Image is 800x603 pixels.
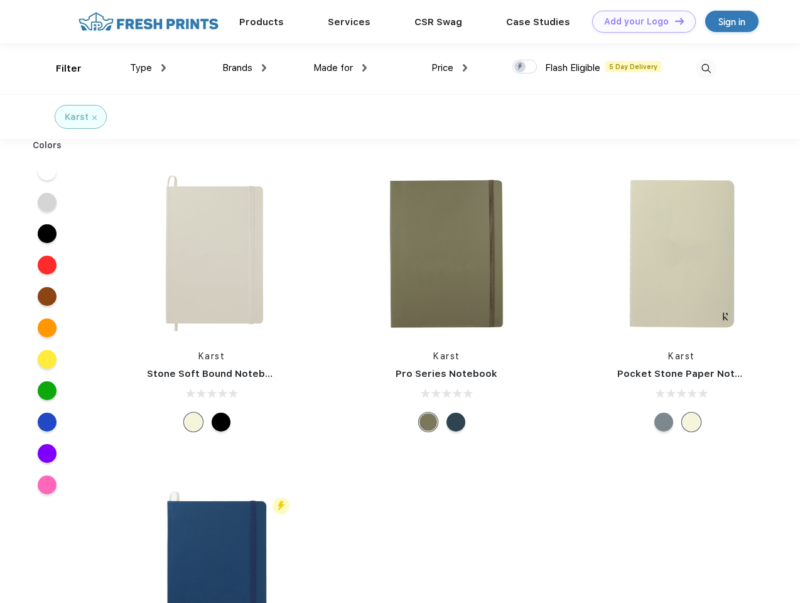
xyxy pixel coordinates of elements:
[65,111,89,124] div: Karst
[92,116,97,120] img: filter_cancel.svg
[433,351,460,361] a: Karst
[328,16,370,28] a: Services
[419,413,438,432] div: Olive
[696,58,716,79] img: desktop_search.svg
[161,64,166,72] img: dropdown.png
[262,64,266,72] img: dropdown.png
[617,368,765,379] a: Pocket Stone Paper Notebook
[239,16,284,28] a: Products
[718,14,745,29] div: Sign in
[654,413,673,432] div: Gray
[675,18,684,24] img: DT
[362,64,367,72] img: dropdown.png
[545,62,600,73] span: Flash Eligible
[463,64,467,72] img: dropdown.png
[431,62,453,73] span: Price
[313,62,353,73] span: Made for
[56,62,82,76] div: Filter
[130,62,152,73] span: Type
[446,413,465,432] div: Navy
[128,170,295,337] img: func=resize&h=266
[396,368,497,379] a: Pro Series Notebook
[705,11,759,32] a: Sign in
[414,16,462,28] a: CSR Swag
[273,497,289,514] img: flash_active_toggle.svg
[682,413,701,432] div: Beige
[184,413,203,432] div: Beige
[23,139,72,152] div: Colors
[75,11,222,33] img: fo%20logo%202.webp
[598,170,765,337] img: func=resize&h=266
[212,413,230,432] div: Black
[668,351,695,361] a: Karst
[147,368,283,379] a: Stone Soft Bound Notebook
[222,62,252,73] span: Brands
[605,61,661,72] span: 5 Day Delivery
[604,16,669,27] div: Add your Logo
[363,170,530,337] img: func=resize&h=266
[198,351,225,361] a: Karst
